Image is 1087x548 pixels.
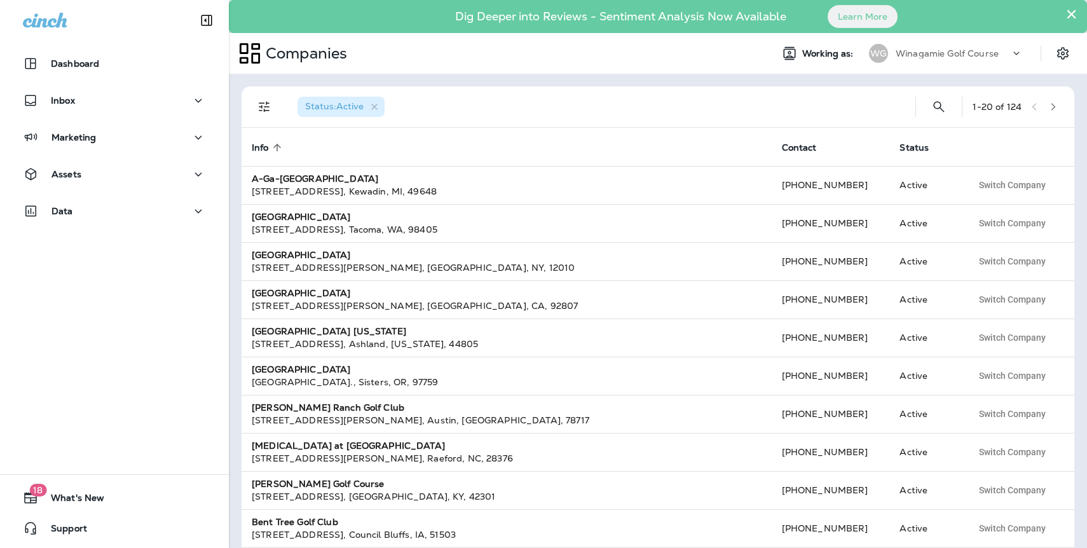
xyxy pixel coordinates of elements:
[51,169,81,179] p: Assets
[972,366,1053,385] button: Switch Company
[252,440,445,451] strong: [MEDICAL_DATA] at [GEOGRAPHIC_DATA]
[305,100,364,112] span: Status : Active
[979,524,1046,533] span: Switch Company
[972,328,1053,347] button: Switch Company
[972,481,1053,500] button: Switch Company
[1051,42,1074,65] button: Settings
[772,280,890,319] td: [PHONE_NUMBER]
[38,493,104,508] span: What's New
[13,485,216,510] button: 18What's New
[979,257,1046,266] span: Switch Company
[979,219,1046,228] span: Switch Company
[252,287,350,299] strong: [GEOGRAPHIC_DATA]
[979,486,1046,495] span: Switch Company
[51,95,75,106] p: Inbox
[772,319,890,357] td: [PHONE_NUMBER]
[13,516,216,541] button: Support
[1065,4,1077,24] button: Close
[889,357,962,395] td: Active
[889,319,962,357] td: Active
[772,357,890,395] td: [PHONE_NUMBER]
[13,88,216,113] button: Inbox
[13,125,216,150] button: Marketing
[896,48,999,58] p: Winagamie Golf Course
[972,442,1053,462] button: Switch Company
[252,452,762,465] div: [STREET_ADDRESS][PERSON_NAME] , Raeford , NC , 28376
[51,206,73,216] p: Data
[889,280,962,319] td: Active
[772,433,890,471] td: [PHONE_NUMBER]
[38,523,87,538] span: Support
[252,364,350,375] strong: [GEOGRAPHIC_DATA]
[782,142,833,153] span: Contact
[252,402,404,413] strong: [PERSON_NAME] Ranch Golf Club
[252,211,350,223] strong: [GEOGRAPHIC_DATA]
[772,166,890,204] td: [PHONE_NUMBER]
[889,204,962,242] td: Active
[889,471,962,509] td: Active
[889,166,962,204] td: Active
[979,409,1046,418] span: Switch Company
[13,161,216,187] button: Assets
[252,338,762,350] div: [STREET_ADDRESS] , Ashland , [US_STATE] , 44805
[899,142,945,153] span: Status
[252,414,762,427] div: [STREET_ADDRESS][PERSON_NAME] , Austin , [GEOGRAPHIC_DATA] , 78717
[926,94,952,120] button: Search Companies
[782,142,817,153] span: Contact
[979,333,1046,342] span: Switch Company
[972,214,1053,233] button: Switch Company
[13,51,216,76] button: Dashboard
[979,295,1046,304] span: Switch Company
[252,490,762,503] div: [STREET_ADDRESS] , [GEOGRAPHIC_DATA] , KY , 42301
[889,509,962,547] td: Active
[252,376,762,388] div: [GEOGRAPHIC_DATA]. , Sisters , OR , 97759
[252,478,385,490] strong: [PERSON_NAME] Golf Course
[252,142,269,153] span: Info
[252,261,762,274] div: [STREET_ADDRESS][PERSON_NAME] , [GEOGRAPHIC_DATA] , NY , 12010
[252,185,762,198] div: [STREET_ADDRESS] , Kewadin , MI , 49648
[252,516,338,528] strong: Bent Tree Golf Club
[972,404,1053,423] button: Switch Company
[51,58,99,69] p: Dashboard
[252,223,762,236] div: [STREET_ADDRESS] , Tacoma , WA , 98405
[889,242,962,280] td: Active
[297,97,385,117] div: Status:Active
[979,181,1046,189] span: Switch Company
[772,395,890,433] td: [PHONE_NUMBER]
[972,175,1053,195] button: Switch Company
[979,448,1046,456] span: Switch Company
[772,242,890,280] td: [PHONE_NUMBER]
[13,198,216,224] button: Data
[252,249,350,261] strong: [GEOGRAPHIC_DATA]
[972,252,1053,271] button: Switch Company
[51,132,96,142] p: Marketing
[802,48,856,59] span: Working as:
[189,8,224,33] button: Collapse Sidebar
[261,44,347,63] p: Companies
[828,5,898,28] button: Learn More
[889,395,962,433] td: Active
[252,299,762,312] div: [STREET_ADDRESS][PERSON_NAME] , [GEOGRAPHIC_DATA] , CA , 92807
[252,528,762,541] div: [STREET_ADDRESS] , Council Bluffs , IA , 51503
[979,371,1046,380] span: Switch Company
[252,173,378,184] strong: A-Ga-[GEOGRAPHIC_DATA]
[772,204,890,242] td: [PHONE_NUMBER]
[899,142,929,153] span: Status
[973,102,1022,112] div: 1 - 20 of 124
[252,94,277,120] button: Filters
[29,484,46,497] span: 18
[889,433,962,471] td: Active
[772,509,890,547] td: [PHONE_NUMBER]
[869,44,888,63] div: WG
[972,519,1053,538] button: Switch Company
[252,325,406,337] strong: [GEOGRAPHIC_DATA] [US_STATE]
[252,142,285,153] span: Info
[772,471,890,509] td: [PHONE_NUMBER]
[418,15,823,18] p: Dig Deeper into Reviews - Sentiment Analysis Now Available
[972,290,1053,309] button: Switch Company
